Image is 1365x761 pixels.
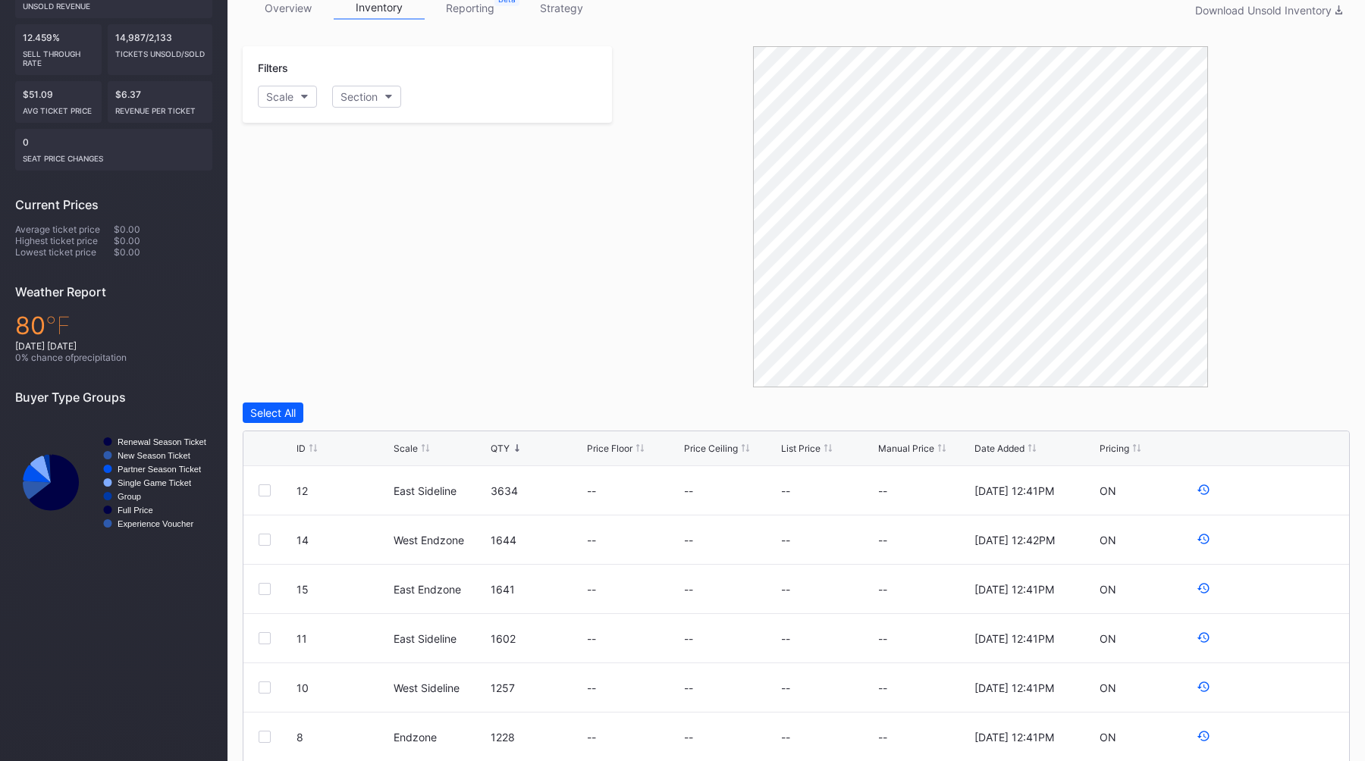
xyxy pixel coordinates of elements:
div: Scale [394,443,418,454]
div: ON [1100,484,1116,497]
div: Avg ticket price [23,100,94,115]
div: Tickets Unsold/Sold [115,43,205,58]
div: West Sideline [394,681,460,694]
div: Sell Through Rate [23,43,94,67]
div: -- [878,681,971,694]
div: 0 [15,129,212,171]
div: -- [878,534,971,546]
div: West Endzone [394,534,464,546]
div: [DATE] 12:42PM [974,534,1055,546]
div: East Sideline [394,484,457,497]
div: Price Floor [587,443,632,454]
div: -- [587,583,596,596]
div: [DATE] 12:41PM [974,681,1054,694]
div: -- [587,534,596,546]
div: Buyer Type Groups [15,390,212,405]
div: 1602 [491,632,584,645]
div: -- [781,632,790,645]
div: $6.37 [108,81,212,123]
button: Select All [243,402,303,423]
div: 1641 [491,583,584,596]
div: [DATE] 12:41PM [974,484,1054,497]
div: -- [878,731,971,744]
div: Pricing [1100,443,1129,454]
svg: Chart title [15,416,212,549]
div: 14,987/2,133 [108,24,212,75]
div: 15 [297,583,390,596]
text: Full Price [118,506,153,515]
div: Lowest ticket price [15,246,114,258]
div: -- [878,484,971,497]
div: Download Unsold Inventory [1195,4,1342,17]
div: -- [781,484,790,497]
div: Select All [250,406,296,419]
div: 1644 [491,534,584,546]
div: Filters [258,61,597,74]
div: -- [878,583,971,596]
div: -- [781,731,790,744]
div: 0 % chance of precipitation [15,352,212,363]
div: [DATE] 12:41PM [974,731,1054,744]
div: [DATE] [DATE] [15,340,212,352]
div: -- [684,534,693,546]
div: Endzone [394,731,437,744]
div: 12.459% [15,24,102,75]
div: QTY [491,443,510,454]
div: $0.00 [114,224,212,235]
div: Date Added [974,443,1025,454]
text: Experience Voucher [118,519,193,528]
div: $0.00 [114,246,212,258]
div: -- [587,484,596,497]
span: ℉ [45,311,71,340]
div: -- [684,731,693,744]
div: ON [1100,583,1116,596]
div: -- [781,583,790,596]
div: [DATE] 12:41PM [974,632,1054,645]
div: East Sideline [394,632,457,645]
div: -- [684,632,693,645]
div: 80 [15,311,212,340]
div: Revenue per ticket [115,100,205,115]
div: East Endzone [394,583,461,596]
div: List Price [781,443,821,454]
text: Partner Season Ticket [118,465,202,474]
div: ON [1100,632,1116,645]
text: New Season Ticket [118,451,191,460]
text: Single Game Ticket [118,478,192,487]
div: ON [1100,681,1116,694]
button: Scale [258,86,317,108]
div: 1257 [491,681,584,694]
div: seat price changes [23,148,205,163]
div: ON [1100,731,1116,744]
div: Current Prices [15,197,212,212]
div: -- [781,681,790,694]
div: -- [781,534,790,546]
div: -- [587,731,596,744]
div: Highest ticket price [15,235,114,246]
div: Manual Price [878,443,934,454]
button: Section [332,86,401,108]
div: -- [587,632,596,645]
div: 3634 [491,484,584,497]
div: $0.00 [114,235,212,246]
div: Average ticket price [15,224,114,235]
div: 11 [297,632,390,645]
div: -- [684,484,693,497]
div: -- [684,681,693,694]
div: ON [1100,534,1116,546]
div: 1228 [491,731,584,744]
div: -- [878,632,971,645]
div: -- [587,681,596,694]
div: Scale [266,90,293,103]
div: ID [297,443,306,454]
div: 12 [297,484,390,497]
div: [DATE] 12:41PM [974,583,1054,596]
div: 10 [297,681,390,694]
div: 8 [297,731,390,744]
div: $51.09 [15,81,102,123]
div: Price Ceiling [684,443,738,454]
div: Section [340,90,378,103]
div: -- [684,583,693,596]
text: Renewal Season Ticket [118,437,207,446]
div: 14 [297,534,390,546]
